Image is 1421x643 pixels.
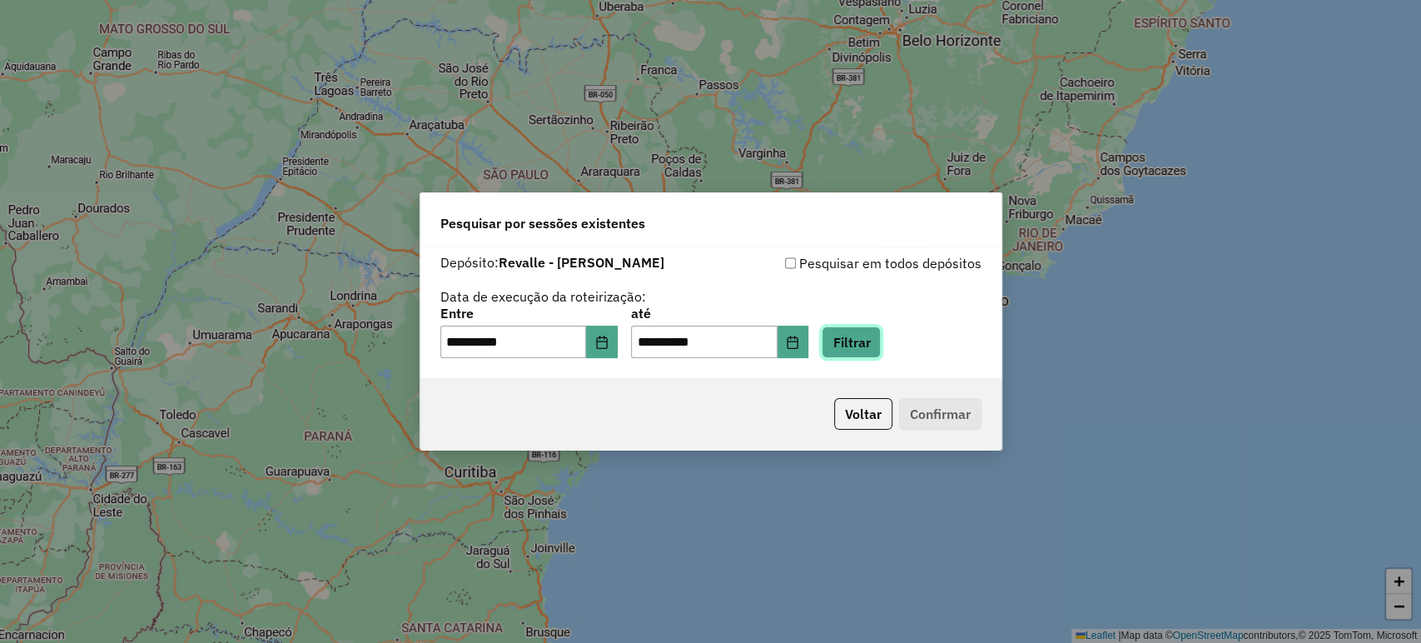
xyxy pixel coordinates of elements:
label: Data de execução da roteirização: [440,287,646,307]
label: até [631,303,808,323]
button: Choose Date [778,326,809,359]
label: Entre [440,303,618,323]
button: Filtrar [822,326,881,358]
div: Pesquisar em todos depósitos [711,253,981,273]
label: Depósito: [440,252,664,272]
strong: Revalle - [PERSON_NAME] [499,254,664,271]
span: Pesquisar por sessões existentes [440,213,645,233]
button: Voltar [834,398,892,430]
button: Choose Date [586,326,618,359]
